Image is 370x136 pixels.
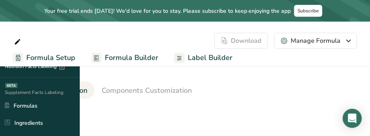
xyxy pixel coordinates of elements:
[26,52,75,63] span: Formula Setup
[105,52,158,63] span: Formula Builder
[174,49,232,67] a: Label Builder
[343,109,362,128] div: Open Intercom Messenger
[44,7,291,15] span: Your free trial ends [DATE]! We'd love for you to stay. Please subscribe to keep enjoying the app
[13,108,357,122] h1: Label Style
[91,49,158,67] a: Formula Builder
[274,33,357,49] button: Manage Formula
[294,5,323,17] button: Subscribe
[188,52,232,63] span: Label Builder
[281,36,350,46] div: Manage Formula
[215,33,268,49] button: Download
[5,83,18,88] div: BETA
[13,49,75,67] a: Formula Setup
[298,8,319,14] span: Subscribe
[102,85,192,96] span: Components Customization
